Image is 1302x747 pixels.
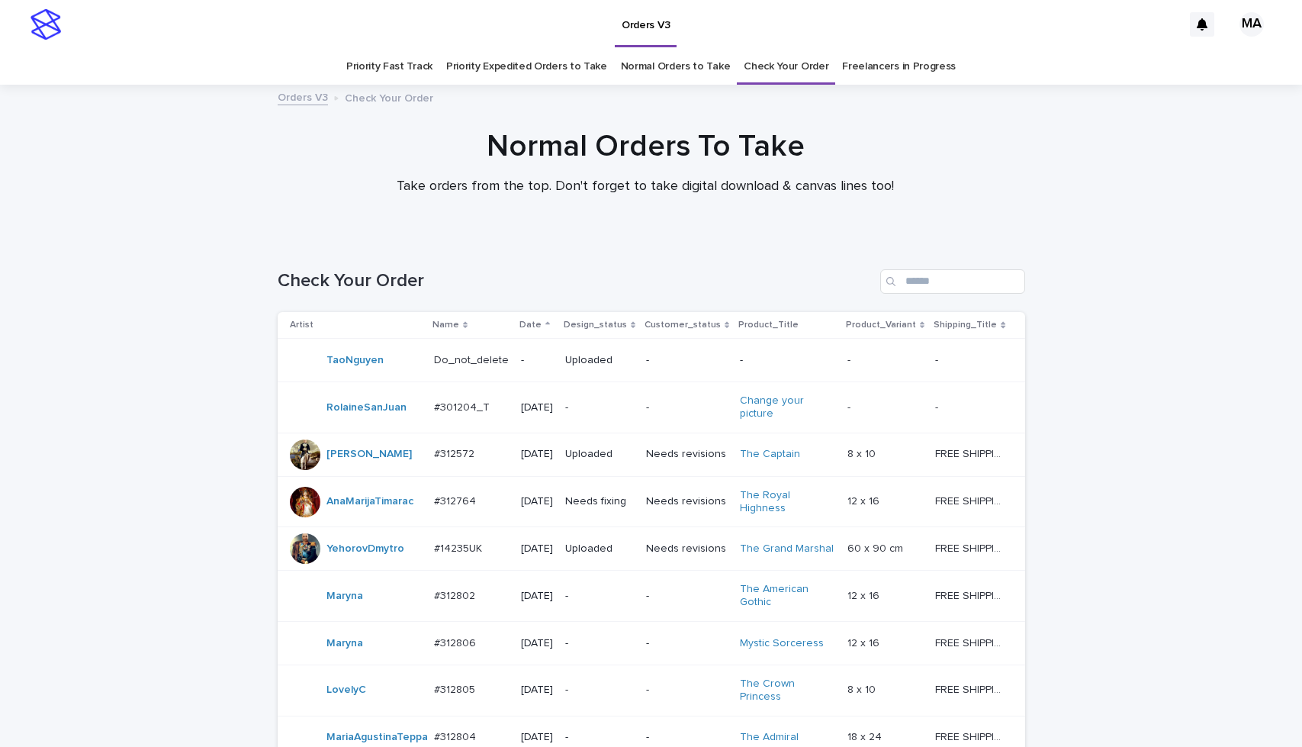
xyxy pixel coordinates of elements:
[565,590,634,603] p: -
[434,539,485,555] p: #14235UK
[740,354,835,367] p: -
[278,621,1030,665] tr: Maryna #312806#312806 [DATE]--Mystic Sorceress 12 x 1612 x 16 FREE SHIPPING - preview in 1-2 busi...
[740,543,834,555] a: The Grand Marshal
[326,543,404,555] a: YehorovDmytro
[847,445,879,461] p: 8 x 10
[521,731,553,744] p: [DATE]
[446,49,607,85] a: Priority Expedited Orders to Take
[935,445,1008,461] p: FREE SHIPPING - preview in 1-2 business days, after your approval delivery will take 5-10 b.d.
[847,587,882,603] p: 12 x 16
[646,684,728,697] p: -
[278,339,1030,382] tr: TaoNguyen Do_not_deleteDo_not_delete -Uploaded---- --
[934,317,997,333] p: Shipping_Title
[519,317,542,333] p: Date
[434,351,512,367] p: Do_not_delete
[935,728,1008,744] p: FREE SHIPPING - preview in 1-2 business days, after your approval delivery will take 5-10 b.d.
[345,89,433,105] p: Check Your Order
[565,401,634,414] p: -
[565,543,634,555] p: Uploaded
[521,637,553,650] p: [DATE]
[646,448,728,461] p: Needs revisions
[646,354,728,367] p: -
[434,634,479,650] p: #312806
[521,401,553,414] p: [DATE]
[278,665,1030,716] tr: LovelyC #312805#312805 [DATE]--The Crown Princess 8 x 108 x 10 FREE SHIPPING - preview in 1-2 bus...
[326,590,363,603] a: Maryna
[738,317,799,333] p: Product_Title
[847,728,885,744] p: 18 x 24
[434,587,478,603] p: #312802
[278,527,1030,571] tr: YehorovDmytro #14235UK#14235UK [DATE]UploadedNeeds revisionsThe Grand Marshal 60 x 90 cm60 x 90 c...
[434,398,493,414] p: #301204_T
[846,317,916,333] p: Product_Variant
[31,9,61,40] img: stacker-logo-s-only.png
[740,731,799,744] a: The Admiral
[521,354,553,367] p: -
[1239,12,1264,37] div: MA
[290,317,313,333] p: Artist
[842,49,956,85] a: Freelancers in Progress
[935,681,1008,697] p: FREE SHIPPING - preview in 1-2 business days, after your approval delivery will take 5-10 b.d.
[740,489,835,515] a: The Royal Highness
[646,590,728,603] p: -
[432,317,459,333] p: Name
[935,351,941,367] p: -
[272,128,1019,165] h1: Normal Orders To Take
[434,681,478,697] p: #312805
[646,543,728,555] p: Needs revisions
[521,590,553,603] p: [DATE]
[847,492,882,508] p: 12 x 16
[326,684,366,697] a: LovelyC
[880,269,1025,294] input: Search
[434,728,479,744] p: #312804
[278,476,1030,527] tr: AnaMarijaTimarac #312764#312764 [DATE]Needs fixingNeeds revisionsThe Royal Highness 12 x 1612 x 1...
[326,354,384,367] a: TaoNguyen
[326,448,412,461] a: [PERSON_NAME]
[646,731,728,744] p: -
[740,448,800,461] a: The Captain
[278,382,1030,433] tr: RolaineSanJuan #301204_T#301204_T [DATE]--Change your picture -- --
[935,539,1008,555] p: FREE SHIPPING - preview in 1-2 business days, after your approval delivery will take 10-12 busine...
[346,49,432,85] a: Priority Fast Track
[645,317,721,333] p: Customer_status
[326,401,407,414] a: RolaineSanJuan
[740,637,824,650] a: Mystic Sorceress
[935,492,1008,508] p: FREE SHIPPING - preview in 1-2 business days, after your approval delivery will take 5-10 b.d.
[740,583,835,609] a: The American Gothic
[935,634,1008,650] p: FREE SHIPPING - preview in 1-2 business days, after your approval delivery will take 5-10 b.d.
[565,354,634,367] p: Uploaded
[847,634,882,650] p: 12 x 16
[565,495,634,508] p: Needs fixing
[326,637,363,650] a: Maryna
[740,394,835,420] a: Change your picture
[646,637,728,650] p: -
[278,433,1030,476] tr: [PERSON_NAME] #312572#312572 [DATE]UploadedNeeds revisionsThe Captain 8 x 108 x 10 FREE SHIPPING ...
[521,495,553,508] p: [DATE]
[434,492,479,508] p: #312764
[565,684,634,697] p: -
[278,88,328,105] a: Orders V3
[340,179,950,195] p: Take orders from the top. Don't forget to take digital download & canvas lines too!
[935,398,941,414] p: -
[847,681,879,697] p: 8 x 10
[278,571,1030,622] tr: Maryna #312802#312802 [DATE]--The American Gothic 12 x 1612 x 16 FREE SHIPPING - preview in 1-2 b...
[621,49,731,85] a: Normal Orders to Take
[564,317,627,333] p: Design_status
[744,49,828,85] a: Check Your Order
[565,731,634,744] p: -
[847,539,906,555] p: 60 x 90 cm
[565,637,634,650] p: -
[326,495,413,508] a: AnaMarijaTimarac
[278,270,874,292] h1: Check Your Order
[521,543,553,555] p: [DATE]
[434,445,477,461] p: #312572
[935,587,1008,603] p: FREE SHIPPING - preview in 1-2 business days, after your approval delivery will take 5-10 b.d.
[740,678,835,704] a: The Crown Princess
[521,684,553,697] p: [DATE]
[646,495,728,508] p: Needs revisions
[521,448,553,461] p: [DATE]
[565,448,634,461] p: Uploaded
[326,731,428,744] a: MariaAgustinaTeppa
[646,401,728,414] p: -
